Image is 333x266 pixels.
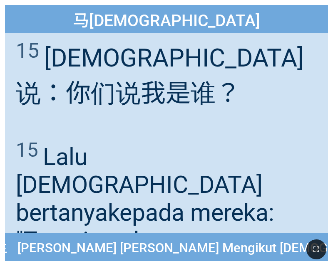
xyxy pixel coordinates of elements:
[216,79,241,108] wg5101: ？
[191,79,241,108] wg1511: 谁
[41,79,241,108] wg3004: ：你们
[73,7,260,31] span: 马[DEMOGRAPHIC_DATA]
[16,138,38,162] sup: 15
[16,79,241,108] wg846: 说
[116,79,241,108] wg5210: 说
[141,79,241,108] wg3004: 我
[166,79,241,108] wg3165: 是
[16,39,318,111] span: [DEMOGRAPHIC_DATA]
[16,39,39,63] sup: 15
